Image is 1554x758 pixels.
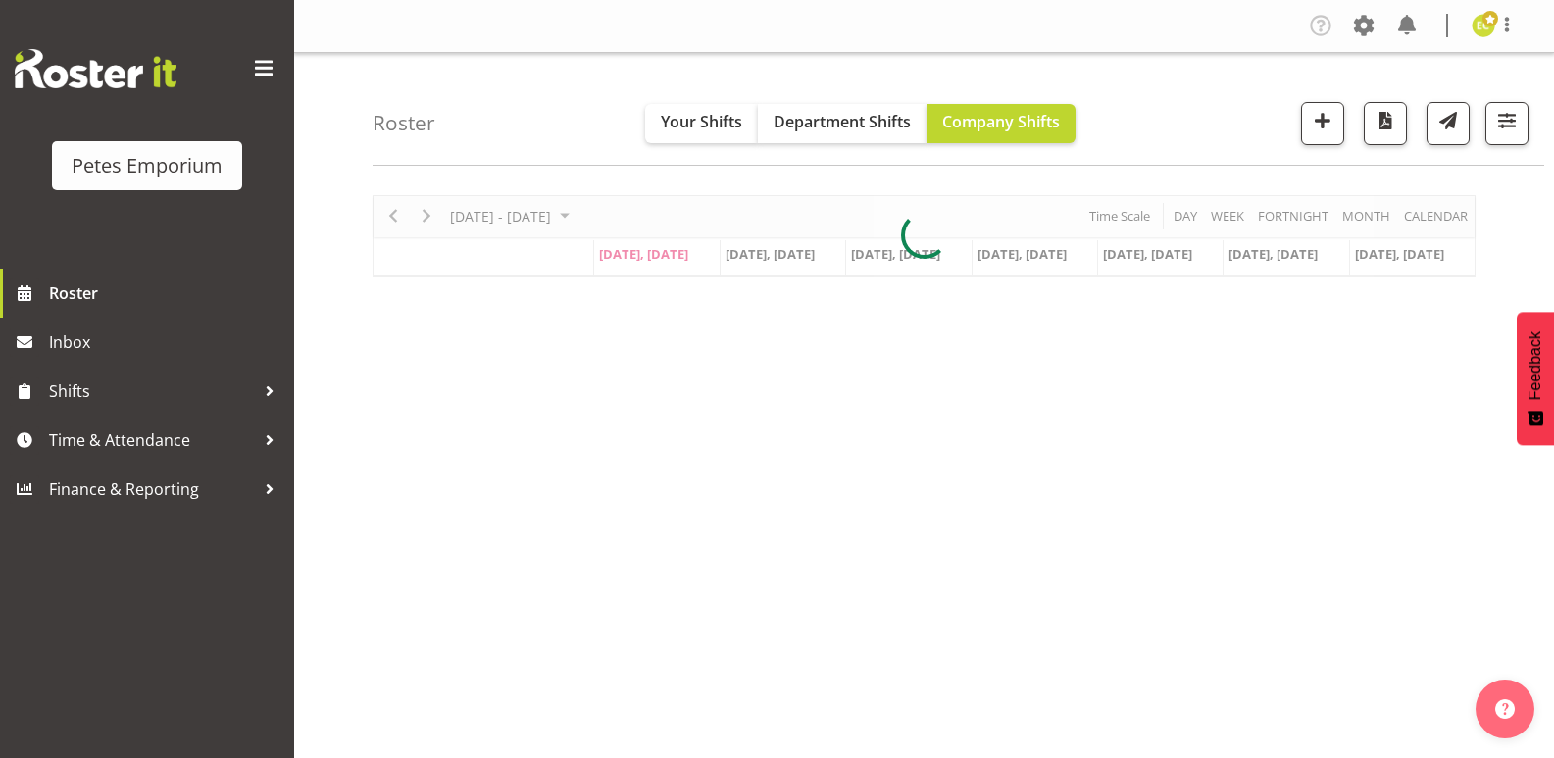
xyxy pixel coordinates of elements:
button: Department Shifts [758,104,927,143]
img: help-xxl-2.png [1495,699,1515,719]
button: Filter Shifts [1485,102,1529,145]
button: Add a new shift [1301,102,1344,145]
button: Your Shifts [645,104,758,143]
span: Time & Attendance [49,426,255,455]
span: Shifts [49,377,255,406]
h4: Roster [373,112,435,134]
button: Company Shifts [927,104,1076,143]
span: Finance & Reporting [49,475,255,504]
span: Your Shifts [661,111,742,132]
button: Feedback - Show survey [1517,312,1554,445]
span: Feedback [1527,331,1544,400]
button: Send a list of all shifts for the selected filtered period to all rostered employees. [1427,102,1470,145]
span: Company Shifts [942,111,1060,132]
span: Department Shifts [774,111,911,132]
img: emma-croft7499.jpg [1472,14,1495,37]
img: Rosterit website logo [15,49,176,88]
button: Download a PDF of the roster according to the set date range. [1364,102,1407,145]
div: Petes Emporium [72,151,223,180]
span: Inbox [49,328,284,357]
span: Roster [49,278,284,308]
